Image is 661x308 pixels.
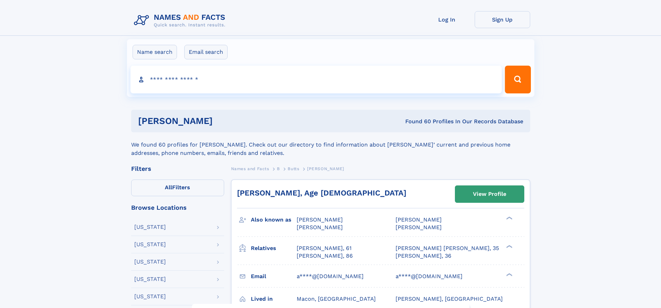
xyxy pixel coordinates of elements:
[131,205,224,211] div: Browse Locations
[309,118,523,125] div: Found 60 Profiles In Our Records Database
[251,293,297,305] h3: Lived in
[184,45,228,59] label: Email search
[419,11,475,28] a: Log In
[396,216,442,223] span: [PERSON_NAME]
[505,244,513,249] div: ❯
[237,189,406,197] a: [PERSON_NAME], Age [DEMOGRAPHIC_DATA]
[297,252,353,260] a: [PERSON_NAME], 86
[131,166,224,172] div: Filters
[134,242,166,247] div: [US_STATE]
[251,270,297,282] h3: Email
[475,11,530,28] a: Sign Up
[297,224,343,231] span: [PERSON_NAME]
[251,242,297,254] h3: Relatives
[138,117,309,125] h1: [PERSON_NAME]
[505,216,513,220] div: ❯
[396,244,499,252] a: [PERSON_NAME] [PERSON_NAME], 35
[396,295,503,302] span: [PERSON_NAME], [GEOGRAPHIC_DATA]
[297,295,376,302] span: Macon, [GEOGRAPHIC_DATA]
[396,224,442,231] span: [PERSON_NAME]
[297,216,343,223] span: [PERSON_NAME]
[134,294,166,299] div: [US_STATE]
[251,214,297,226] h3: Also known as
[505,66,531,93] button: Search Button
[297,244,351,252] a: [PERSON_NAME], 61
[455,186,524,202] a: View Profile
[134,276,166,282] div: [US_STATE]
[307,166,344,171] span: [PERSON_NAME]
[131,11,231,30] img: Logo Names and Facts
[130,66,502,93] input: search input
[231,164,269,173] a: Names and Facts
[131,132,530,157] div: We found 60 profiles for [PERSON_NAME]. Check out our directory to find information about [PERSON...
[165,184,172,191] span: All
[277,166,280,171] span: B
[133,45,177,59] label: Name search
[134,224,166,230] div: [US_STATE]
[277,164,280,173] a: B
[505,272,513,277] div: ❯
[288,164,299,173] a: Butts
[396,252,451,260] a: [PERSON_NAME], 36
[288,166,299,171] span: Butts
[134,259,166,265] div: [US_STATE]
[473,186,506,202] div: View Profile
[131,180,224,196] label: Filters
